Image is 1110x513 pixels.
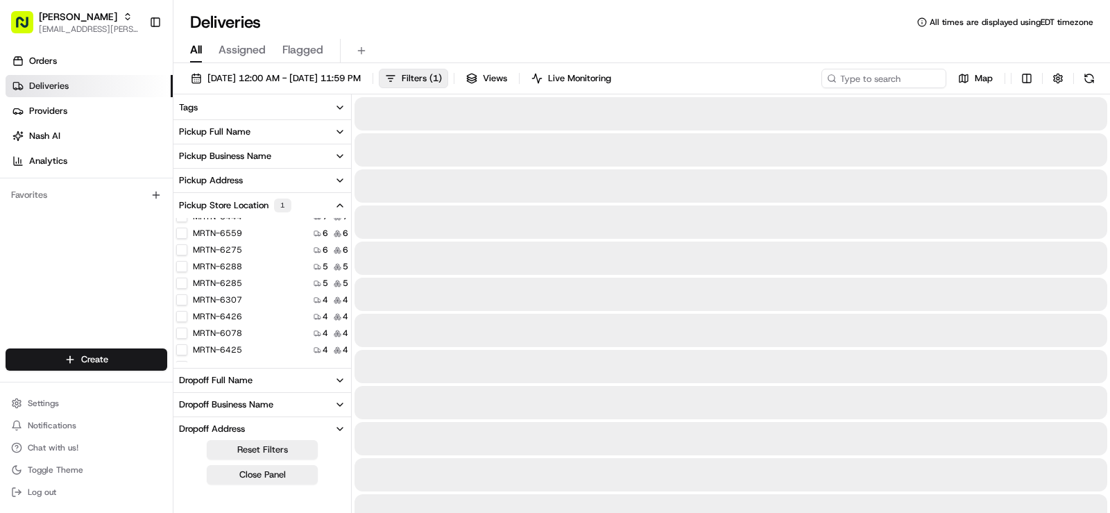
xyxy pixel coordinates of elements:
button: Create [6,348,167,371]
span: Assigned [219,42,266,58]
div: 📗 [14,203,25,214]
a: Nash AI [6,125,173,147]
label: MRTN-6307 [193,294,242,305]
span: 3 [323,361,328,372]
span: 6 [343,244,348,255]
span: Chat with us! [28,442,78,453]
span: Filters [402,72,442,85]
span: Settings [28,398,59,409]
label: MRTN-6425 [193,344,242,355]
span: 4 [323,294,328,305]
span: Log out [28,487,56,498]
label: MRTN-6288 [193,261,242,272]
span: 5 [343,261,348,272]
button: Dropoff Address [173,417,351,441]
label: MRTN-6275 [193,244,242,255]
a: 📗Knowledge Base [8,196,112,221]
span: 4 [343,294,348,305]
span: ( 1 ) [429,72,442,85]
span: API Documentation [131,201,223,215]
a: Orders [6,50,173,72]
button: Pickup Store Location1 [173,193,351,218]
a: Deliveries [6,75,173,97]
span: 4 [343,311,348,322]
button: [PERSON_NAME][EMAIL_ADDRESS][PERSON_NAME][DOMAIN_NAME] [6,6,144,39]
div: Dropoff Business Name [179,398,273,411]
button: Close Panel [207,465,318,485]
span: 3 [343,361,348,372]
span: 4 [323,311,328,322]
span: 4 [343,344,348,355]
span: 4 [343,328,348,339]
span: Providers [29,105,67,117]
label: MRTN-6559 [193,228,242,239]
button: Settings [6,394,167,413]
div: Dropoff Full Name [179,374,253,387]
button: [EMAIL_ADDRESS][PERSON_NAME][DOMAIN_NAME] [39,24,138,35]
div: Start new chat [47,133,228,146]
a: Powered byPylon [98,235,168,246]
button: Pickup Address [173,169,351,192]
label: MRTN-6078 [193,328,242,339]
input: Type to search [821,69,946,88]
p: Welcome 👋 [14,56,253,78]
span: 5 [343,278,348,289]
span: 6 [323,244,328,255]
span: 5 [323,261,328,272]
span: All [190,42,202,58]
div: Favorites [6,184,167,206]
a: Analytics [6,150,173,172]
button: Map [952,69,999,88]
button: Dropoff Full Name [173,369,351,392]
button: Refresh [1079,69,1099,88]
button: Pickup Business Name [173,144,351,168]
span: Toggle Theme [28,464,83,476]
button: Notifications [6,416,167,435]
span: Pylon [138,235,168,246]
button: Pickup Full Name [173,120,351,144]
button: [PERSON_NAME] [39,10,117,24]
button: Dropoff Business Name [173,393,351,417]
button: Toggle Theme [6,460,167,480]
label: MRTN-6285 [193,278,242,289]
span: Notifications [28,420,76,431]
span: [DATE] 12:00 AM - [DATE] 11:59 PM [207,72,361,85]
span: Views [483,72,507,85]
button: Reset Filters [207,440,318,460]
span: 6 [343,228,348,239]
a: 💻API Documentation [112,196,228,221]
label: MRTN-6426 [193,311,242,322]
button: Tags [173,96,351,119]
img: 1736555255976-a54dd68f-1ca7-489b-9aae-adbdc363a1c4 [14,133,39,158]
input: Clear [36,90,229,104]
div: 💻 [117,203,128,214]
button: [DATE] 12:00 AM - [DATE] 11:59 PM [185,69,367,88]
div: Dropoff Address [179,423,245,435]
span: Knowledge Base [28,201,106,215]
h1: Deliveries [190,11,261,33]
div: Tags [179,101,198,114]
span: 5 [323,278,328,289]
span: Nash AI [29,130,60,142]
span: 4 [323,328,328,339]
button: Live Monitoring [525,69,617,88]
button: Start new chat [236,137,253,153]
span: Map [975,72,993,85]
div: Pickup Store Location [179,199,291,212]
span: Orders [29,55,57,67]
img: Nash [14,14,42,42]
button: Chat with us! [6,438,167,457]
span: Create [81,353,108,366]
button: Log out [6,482,167,502]
div: Pickup Full Name [179,126,250,138]
span: Deliveries [29,80,69,92]
button: Views [460,69,513,88]
div: We're available if you need us! [47,146,176,158]
span: Live Monitoring [548,72,611,85]
span: 6 [323,228,328,239]
span: All times are displayed using EDT timezone [930,17,1093,28]
div: Pickup Business Name [179,150,271,162]
label: MRTN-6003 [193,361,242,372]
